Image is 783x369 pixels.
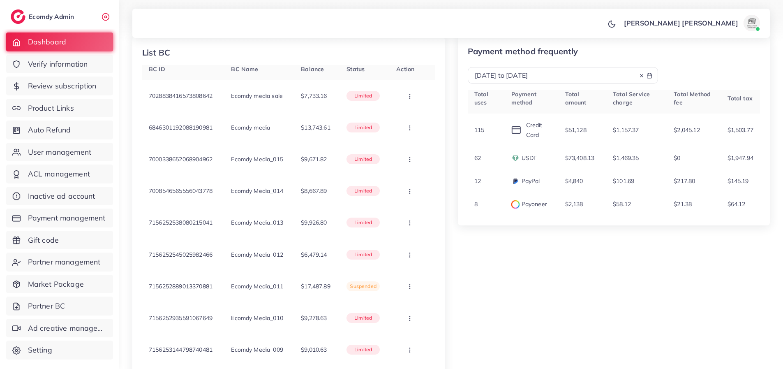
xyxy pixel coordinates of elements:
a: ACL management [6,165,113,183]
p: 115 [474,125,484,135]
a: logoEcomdy Admin [11,9,76,24]
p: Ecomdy media [231,123,270,132]
a: Payment management [6,209,113,227]
p: $21.38 [674,199,692,209]
span: BC ID [149,65,165,73]
p: limited [354,313,372,323]
a: Inactive ad account [6,187,113,206]
span: Inactive ad account [28,191,95,202]
span: BC Name [231,65,258,73]
img: payment [511,177,520,186]
span: Verify information [28,59,88,70]
p: $1,503.77 [728,125,753,135]
span: ACL management [28,169,90,179]
span: Partner management [28,257,101,267]
h2: Ecomdy Admin [29,13,76,21]
p: $9,010.63 [301,345,327,355]
p: limited [354,154,372,164]
img: payment [511,200,520,209]
span: Payment method [511,91,536,106]
p: $1,947.94 [728,153,753,163]
a: Partner BC [6,297,113,316]
p: 7156252538080215041 [149,218,212,227]
p: $51,128 [565,125,587,135]
p: 7156252545025982466 [149,250,212,260]
a: Ad creative management [6,319,113,338]
p: $17,487.89 [301,281,330,291]
p: suspended [350,281,376,291]
p: $2,045.12 [674,125,700,135]
span: Market Package [28,279,84,290]
p: $9,278.63 [301,313,327,323]
span: Total uses [474,91,489,106]
img: icon payment [511,126,521,134]
a: Partner management [6,253,113,272]
p: $101.69 [613,176,634,186]
a: [PERSON_NAME] [PERSON_NAME]avatar [619,15,763,31]
p: 7028838416573808642 [149,91,212,101]
p: $58.12 [613,199,631,209]
div: List BC [142,46,170,58]
span: Product Links [28,103,74,114]
p: Ecomdy Media_009 [231,345,283,355]
p: 7008546565556043778 [149,186,212,196]
p: 7000338652068904962 [149,154,212,164]
p: $9,926.80 [301,218,327,227]
p: $145.19 [728,176,749,186]
span: Total Service charge [613,91,650,106]
span: User management [28,147,91,158]
span: [DATE] to [DATE] [475,71,528,79]
span: Payment management [28,213,106,223]
a: Product Links [6,99,113,118]
p: limited [354,91,372,101]
p: 7156253144798740481 [149,345,212,355]
span: Total Method fee [674,91,711,106]
span: Auto Refund [28,125,71,135]
span: Gift code [28,235,59,246]
p: Payment method frequently [468,46,658,56]
p: USDT [511,153,537,163]
p: $2,138 [565,199,583,209]
p: limited [354,123,372,132]
p: 7156252889013370881 [149,281,212,291]
a: Gift code [6,231,113,250]
p: Credit Card [511,120,552,140]
span: Balance [301,65,324,73]
img: avatar [744,15,760,31]
p: $64.12 [728,199,746,209]
p: limited [354,250,372,260]
a: Verify information [6,55,113,74]
a: Market Package [6,275,113,294]
p: 62 [474,153,481,163]
img: payment [511,154,520,162]
p: $0 [674,153,680,163]
p: Ecomdy Media_014 [231,186,283,196]
p: $6,479.14 [301,250,327,260]
span: Setting [28,345,52,355]
span: Dashboard [28,37,66,47]
span: Total amount [565,91,587,106]
p: limited [354,218,372,227]
a: User management [6,143,113,162]
span: Ad creative management [28,323,107,334]
p: $13,743.61 [301,123,330,132]
p: $73,408.13 [565,153,595,163]
p: limited [354,345,372,355]
p: [PERSON_NAME] [PERSON_NAME] [624,18,738,28]
a: Setting [6,341,113,360]
p: Ecomdy media sale [231,91,283,101]
p: $9,671.82 [301,154,327,164]
p: Payoneer [511,199,547,209]
p: 7156252935591067649 [149,313,212,323]
p: $8,667.89 [301,186,327,196]
p: $1,469.35 [613,153,639,163]
p: PayPal [511,176,540,186]
p: $217.80 [674,176,695,186]
p: Ecomdy Media_011 [231,281,283,291]
p: Ecomdy Media_015 [231,154,283,164]
p: $4,840 [565,176,583,186]
p: Ecomdy Media_010 [231,313,283,323]
span: Action [396,65,414,73]
p: Ecomdy Media_013 [231,218,283,227]
span: Partner BC [28,301,65,311]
